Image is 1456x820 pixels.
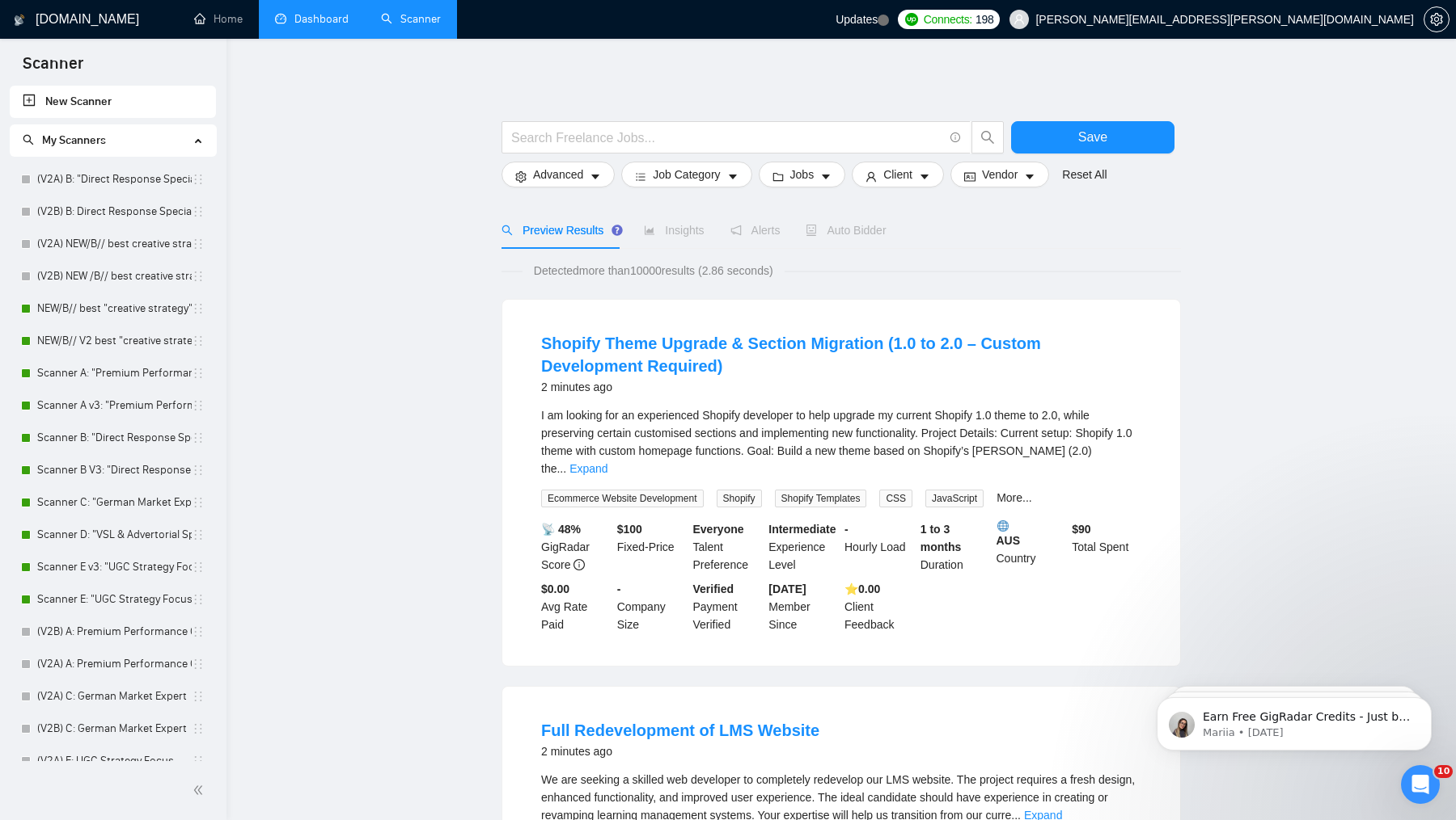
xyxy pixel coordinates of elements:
b: Intermediate [768,523,836,536]
div: 2 minutes ago [541,742,819,761]
div: Experience Level [765,520,841,574]
span: Save [1078,127,1107,147]
span: holder [192,625,205,638]
span: caret-down [919,170,930,183]
span: holder [192,561,205,574]
span: holder [192,528,205,541]
a: Shopify Theme Upgrade & Section Migration (1.0 to 2.0 – Custom Development Required) [541,334,1041,375]
li: Scanner B: "Direct Response Specialist" [10,422,216,454]
span: Client [883,166,912,183]
span: holder [192,658,205,671]
a: (V2B) NEW /B// best creative strategy [37,260,192,292]
b: 1 to 3 months [921,523,962,553]
a: (V2B) B: Direct Response Specialist [37,196,192,228]
span: Auto Bidder [806,224,886,237]
li: Scanner B V3: "Direct Response Specialist" [10,454,216,486]
a: Reset All [1062,166,1107,183]
a: Scanner B V3: "Direct Response Specialist" [37,454,192,486]
span: holder [192,399,205,412]
div: Fixed-Price [614,520,690,574]
div: 2 minutes ago [541,377,1141,397]
li: (V2B) NEW /B// best creative strategy [10,260,216,292]
span: holder [192,270,205,283]
a: homeHome [194,12,243,26]
span: holder [192,238,205,250]
a: Scanner E: "UGC Strategy Focus" [37,583,192,616]
li: NEW/B// best "creative strategy" cover letter [10,292,216,325]
a: (V2A) NEW/B// best creative strategy [37,228,192,260]
span: holder [192,302,205,315]
span: CSS [879,490,912,507]
div: Client Feedback [841,580,917,633]
b: $ 100 [617,523,642,536]
li: New Scanner [10,86,216,118]
li: (V2B) C: German Market Expert [10,713,216,745]
span: My Scanners [23,133,106,147]
button: Save [1011,121,1175,153]
a: Scanner C: "German Market Expert" [37,486,192,519]
span: holder [192,367,205,380]
b: $0.00 [541,582,569,595]
span: info-circle [950,132,961,143]
button: settingAdvancedcaret-down [502,162,615,187]
span: search [23,134,34,145]
span: info-circle [574,559,585,570]
li: Scanner D: "VSL & Advertorial Specialist" [10,519,216,551]
span: bars [635,170,646,183]
span: holder [192,464,205,477]
span: Ecommerce Website Development [541,490,704,507]
a: Scanner B: "Direct Response Specialist" [37,422,192,454]
li: (V2A) A: Premium Performance Creative [10,648,216,680]
div: Total Spent [1069,520,1145,574]
a: Scanner D: "VSL & Advertorial Specialist" [37,519,192,551]
a: Scanner A v3: "Premium Performance Creative" [37,389,192,422]
li: (V2A) C: German Market Expert [10,680,216,713]
a: (V2A) C: German Market Expert [37,680,192,713]
span: notification [730,225,742,236]
b: - [617,582,621,595]
li: Scanner A v3: "Premium Performance Creative" [10,389,216,422]
li: (V2A) E: UGC Strategy Focus [10,745,216,777]
span: caret-down [820,170,832,183]
span: folder [772,170,784,183]
li: (V2B) A: Premium Performance Creative [10,616,216,648]
a: (V2A) B: "Direct Response Specialist" [37,163,192,196]
a: NEW/B// best "creative strategy" cover letter [37,292,192,325]
span: area-chart [644,225,655,236]
span: caret-down [590,170,601,183]
a: Scanner E v3: "UGC Strategy Focus" [37,551,192,583]
span: search [502,225,513,236]
span: holder [192,334,205,347]
span: holder [192,593,205,606]
li: (V2A) B: "Direct Response Specialist" [10,163,216,196]
iframe: Intercom live chat [1401,765,1440,804]
span: Insights [644,224,704,237]
b: AUS [997,520,1066,547]
b: [DATE] [768,582,806,595]
b: - [844,523,849,536]
span: holder [192,690,205,703]
span: caret-down [1024,170,1035,183]
span: idcard [964,170,976,183]
div: Avg Rate Paid [538,580,614,633]
a: Scanner A: "Premium Performance Creative" [37,357,192,389]
div: Member Since [765,580,841,633]
b: ⭐️ 0.00 [844,582,880,595]
li: Scanner A: "Premium Performance Creative" [10,357,216,389]
li: Scanner C: "German Market Expert" [10,486,216,519]
span: 10 [1434,765,1453,778]
span: holder [192,496,205,509]
a: dashboardDashboard [275,12,349,26]
div: Duration [917,520,993,574]
div: Company Size [614,580,690,633]
a: (V2B) A: Premium Performance Creative [37,616,192,648]
b: Verified [693,582,734,595]
li: (V2B) B: Direct Response Specialist [10,196,216,228]
span: Connects: [924,11,972,28]
span: user [866,170,877,183]
iframe: Intercom notifications message [1132,663,1456,776]
span: Updates [836,13,878,26]
span: Scanner [10,52,96,86]
span: Preview Results [502,224,618,237]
